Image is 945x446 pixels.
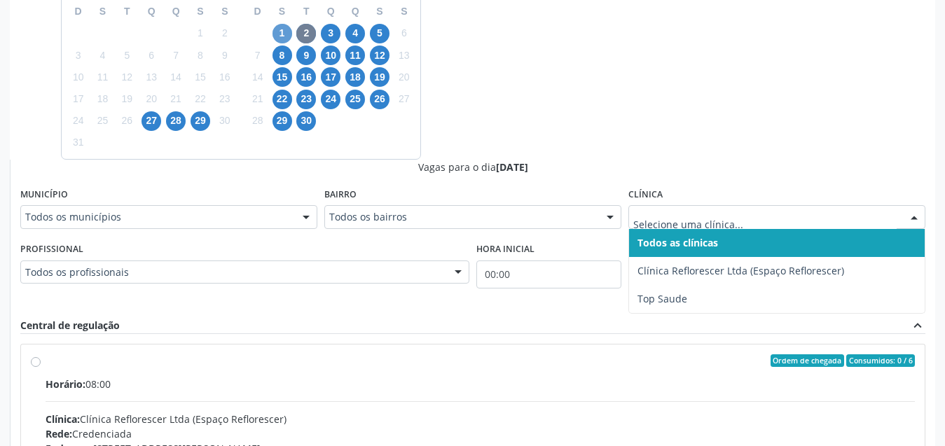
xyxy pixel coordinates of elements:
span: quarta-feira, 3 de setembro de 2025 [321,24,340,43]
span: segunda-feira, 18 de agosto de 2025 [93,90,113,109]
span: terça-feira, 30 de setembro de 2025 [296,111,316,131]
span: sexta-feira, 1 de agosto de 2025 [191,24,210,43]
label: Hora inicial [476,239,534,260]
input: Selecione uma clínica... [633,210,897,238]
span: domingo, 3 de agosto de 2025 [69,46,88,65]
div: S [270,1,294,22]
span: quarta-feira, 6 de agosto de 2025 [142,46,161,65]
label: Profissional [20,239,83,260]
div: S [90,1,115,22]
span: quinta-feira, 14 de agosto de 2025 [166,67,186,87]
span: domingo, 24 de agosto de 2025 [69,111,88,131]
span: segunda-feira, 4 de agosto de 2025 [93,46,113,65]
div: S [188,1,213,22]
span: terça-feira, 23 de setembro de 2025 [296,90,316,109]
span: quarta-feira, 27 de agosto de 2025 [142,111,161,131]
div: S [392,1,416,22]
span: segunda-feira, 11 de agosto de 2025 [93,67,113,87]
span: sexta-feira, 29 de agosto de 2025 [191,111,210,131]
div: T [294,1,319,22]
span: sexta-feira, 19 de setembro de 2025 [370,67,389,87]
div: Central de regulação [20,318,120,333]
div: S [212,1,237,22]
span: Todos os bairros [329,210,593,224]
span: domingo, 10 de agosto de 2025 [69,67,88,87]
div: Q [319,1,343,22]
label: Clínica [628,184,663,206]
span: sábado, 23 de agosto de 2025 [215,90,235,109]
span: domingo, 7 de setembro de 2025 [248,46,268,65]
span: terça-feira, 9 de setembro de 2025 [296,46,316,65]
span: Todos os profissionais [25,265,441,279]
span: domingo, 31 de agosto de 2025 [69,133,88,153]
span: Consumidos: 0 / 6 [846,354,915,367]
span: Todos os municípios [25,210,289,224]
span: terça-feira, 12 de agosto de 2025 [117,67,137,87]
span: sexta-feira, 12 de setembro de 2025 [370,46,389,65]
span: sábado, 16 de agosto de 2025 [215,67,235,87]
div: Clínica Reflorescer Ltda (Espaço Reflorescer) [46,412,915,426]
span: terça-feira, 19 de agosto de 2025 [117,90,137,109]
span: quinta-feira, 21 de agosto de 2025 [166,90,186,109]
span: sábado, 13 de setembro de 2025 [394,46,414,65]
span: Clínica Reflorescer Ltda (Espaço Reflorescer) [637,264,844,277]
span: segunda-feira, 1 de setembro de 2025 [273,24,292,43]
span: sábado, 9 de agosto de 2025 [215,46,235,65]
span: [DATE] [496,160,528,174]
span: sábado, 2 de agosto de 2025 [215,24,235,43]
span: sexta-feira, 5 de setembro de 2025 [370,24,389,43]
div: D [245,1,270,22]
span: quarta-feira, 17 de setembro de 2025 [321,67,340,87]
span: terça-feira, 2 de setembro de 2025 [296,24,316,43]
div: Vagas para o dia [20,160,925,174]
span: quinta-feira, 25 de setembro de 2025 [345,90,365,109]
div: 08:00 [46,377,915,391]
span: sábado, 6 de setembro de 2025 [394,24,414,43]
span: sábado, 27 de setembro de 2025 [394,90,414,109]
span: Ordem de chegada [771,354,844,367]
span: sexta-feira, 26 de setembro de 2025 [370,90,389,109]
i: expand_less [910,318,925,333]
span: segunda-feira, 15 de setembro de 2025 [273,67,292,87]
span: domingo, 21 de setembro de 2025 [248,90,268,109]
div: S [368,1,392,22]
span: Todos as clínicas [637,236,718,249]
div: Credenciada [46,426,915,441]
span: domingo, 28 de setembro de 2025 [248,111,268,131]
span: sexta-feira, 22 de agosto de 2025 [191,90,210,109]
span: quarta-feira, 10 de setembro de 2025 [321,46,340,65]
span: domingo, 14 de setembro de 2025 [248,67,268,87]
span: segunda-feira, 22 de setembro de 2025 [273,90,292,109]
span: quarta-feira, 24 de setembro de 2025 [321,90,340,109]
span: quinta-feira, 7 de agosto de 2025 [166,46,186,65]
span: Clínica: [46,412,80,426]
span: quinta-feira, 4 de setembro de 2025 [345,24,365,43]
label: Município [20,184,68,206]
span: sexta-feira, 15 de agosto de 2025 [191,67,210,87]
span: terça-feira, 5 de agosto de 2025 [117,46,137,65]
div: T [115,1,139,22]
span: sábado, 20 de setembro de 2025 [394,67,414,87]
span: Horário: [46,377,85,391]
span: segunda-feira, 8 de setembro de 2025 [273,46,292,65]
span: segunda-feira, 29 de setembro de 2025 [273,111,292,131]
span: domingo, 17 de agosto de 2025 [69,90,88,109]
span: quarta-feira, 20 de agosto de 2025 [142,90,161,109]
span: terça-feira, 26 de agosto de 2025 [117,111,137,131]
div: Q [139,1,164,22]
span: segunda-feira, 25 de agosto de 2025 [93,111,113,131]
label: Bairro [324,184,357,206]
input: Selecione o horário [476,260,621,288]
span: quinta-feira, 28 de agosto de 2025 [166,111,186,131]
div: D [66,1,90,22]
span: sábado, 30 de agosto de 2025 [215,111,235,131]
div: Q [343,1,368,22]
span: quinta-feira, 18 de setembro de 2025 [345,67,365,87]
span: Rede: [46,427,72,440]
span: sexta-feira, 8 de agosto de 2025 [191,46,210,65]
div: Q [164,1,188,22]
span: quarta-feira, 13 de agosto de 2025 [142,67,161,87]
span: Top Saude [637,292,687,305]
span: terça-feira, 16 de setembro de 2025 [296,67,316,87]
span: quinta-feira, 11 de setembro de 2025 [345,46,365,65]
